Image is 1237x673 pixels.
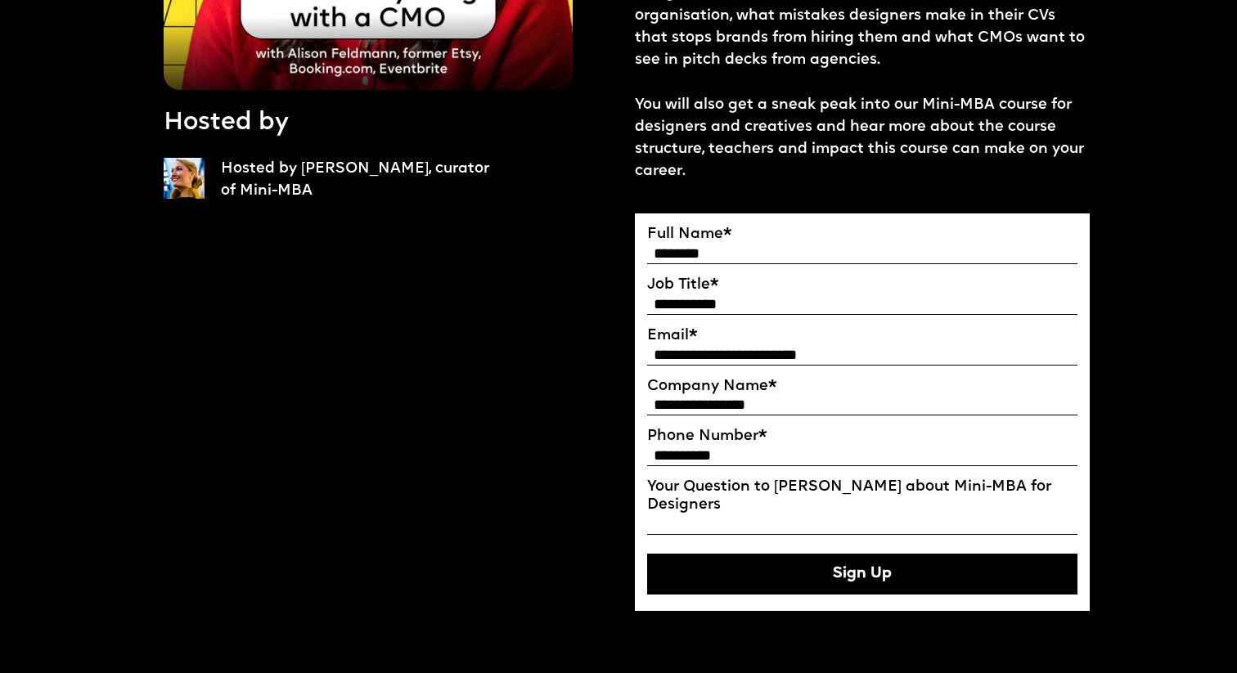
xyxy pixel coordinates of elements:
[647,478,1077,514] label: Your Question to [PERSON_NAME] about Mini-MBA for Designers
[647,226,1077,244] label: Full Name
[647,276,1077,294] label: Job Title
[164,106,289,141] p: Hosted by
[647,378,1077,396] label: Company Name
[647,428,1077,446] label: Phone Number
[647,554,1077,594] button: Sign Up
[221,158,499,202] p: Hosted by [PERSON_NAME], curator of Mini-MBA
[647,327,1077,345] label: Email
